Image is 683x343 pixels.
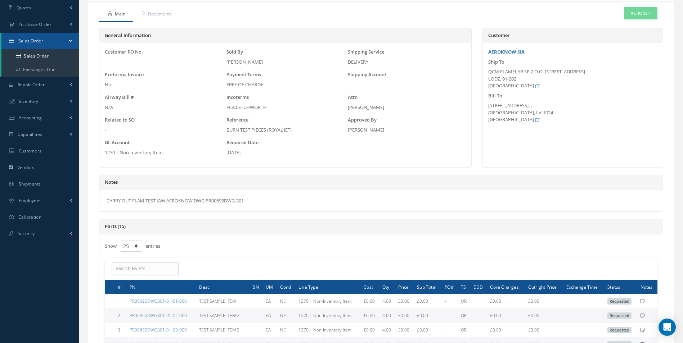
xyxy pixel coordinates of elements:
span: Cond [280,283,291,290]
a: AEROKNOW SIA [488,49,525,55]
td: 3 [115,323,127,337]
a: PR00692DWG301-01-02-000 [130,312,187,319]
span: £0.00 [364,298,375,304]
span: Repair Order [18,82,45,88]
span: 4.00 [382,312,391,319]
span: Employees [19,197,42,203]
span: £0.00 [417,327,428,333]
td: TEST SAMPLE ITEM 2 [196,308,250,323]
span: Requested [607,298,632,305]
span: Customers [19,148,42,154]
div: Open Intercom Messenger [659,319,676,336]
span: Inventory [19,98,39,104]
span: Requested [607,312,632,319]
label: Approved By [348,116,377,124]
span: - [105,127,106,133]
span: £0.00 [528,298,539,304]
span: Capabilities [18,131,42,137]
span: UM [266,283,273,290]
div: No [105,81,223,88]
span: Requested [607,327,632,333]
label: Required Date [226,139,259,146]
span: Qty [382,283,390,290]
td: NE [277,308,296,323]
span: - [445,312,446,319]
input: Search By PN [112,262,179,275]
a: Main [99,7,133,22]
a: Sales Order [1,49,79,63]
span: Core Charges [490,283,518,290]
td: EA [263,323,277,337]
span: £0.00 [364,312,375,319]
span: Line Type [298,283,318,290]
td: NE [277,294,296,308]
span: £0.00 [417,312,428,319]
label: Customer PO No. [105,49,143,56]
span: Status [607,283,620,290]
span: £0.00 [417,298,428,304]
div: QCM FLAMELAB SP.Z.O.O. [STREET_ADDRESS] LODZ, 91-202 [GEOGRAPHIC_DATA] [488,68,657,90]
td: TEST SAMPLE ITEM 1 [196,294,250,308]
span: Desc [199,283,210,290]
div: [PERSON_NAME] [348,104,466,111]
label: GL Account [105,139,130,146]
div: CARRY OUT FLAM TEST IAW AEROKNOW DWG PR00692DWG-301 [99,190,663,212]
div: [STREET_ADDRESS], , [GEOGRAPHIC_DATA], LV-1024 [GEOGRAPHIC_DATA] [488,102,657,123]
td: NE [277,323,296,337]
label: entries [145,240,160,250]
h5: Notes [105,179,657,185]
h5: Customer [488,33,657,38]
span: £0.00 [528,312,539,319]
span: PN [130,283,135,290]
span: 1270 | Non-Inventory Item [298,327,352,333]
label: Shipping Account [348,71,386,78]
span: Purchase Order [18,21,51,27]
span: Cost [364,283,373,290]
a: Sales Order [1,33,79,49]
span: £0.00 [528,327,539,333]
a: Exchanges Due [1,63,79,77]
span: Quotes [17,5,32,11]
td: 1 [115,294,127,308]
span: Notes [641,283,653,290]
td: EA [263,294,277,308]
span: £0.00 [364,327,375,333]
span: Outright Price [528,283,557,290]
label: Show [105,240,117,250]
button: Actions [624,7,657,20]
span: Vendors [17,164,35,170]
div: FCA LETCHWORTH [226,104,345,111]
span: Exchange Time [566,283,598,290]
label: Payment Terms [226,71,261,78]
span: Security [18,230,35,237]
a: PR00692DWG301-01-01-000 [130,298,187,304]
span: £0.00 [490,312,501,319]
span: EDD [473,283,483,290]
span: 1270 | Non-Inventory Item [298,312,352,319]
td: EA [263,308,277,323]
label: Sold By [226,49,243,56]
div: FREE OF CHARGE [226,81,345,88]
div: [PERSON_NAME] [348,127,466,134]
label: Bill To [488,92,502,100]
h5: General Information [105,33,466,38]
td: TEST SAMPLE ITEM 3 [196,323,250,337]
h5: Parts (15) [105,224,657,229]
div: [DATE] [226,149,345,156]
a: Documents [133,7,179,22]
span: Calibration [18,214,41,220]
span: £0.00 [398,327,409,333]
span: TS [461,283,466,290]
span: - [445,327,446,333]
div: [PERSON_NAME] [226,59,345,66]
span: Accounting [19,115,42,121]
div: 1270 | Non-Inventory Item [105,149,223,156]
div: - [348,81,466,88]
span: PO# [445,283,454,290]
label: Proforma Invoice [105,71,144,78]
div: DELIVERY [348,59,466,66]
label: Related to SO [105,116,135,124]
span: Sales Order [18,38,43,44]
td: OR [458,308,471,323]
span: Sub Total [417,283,436,290]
